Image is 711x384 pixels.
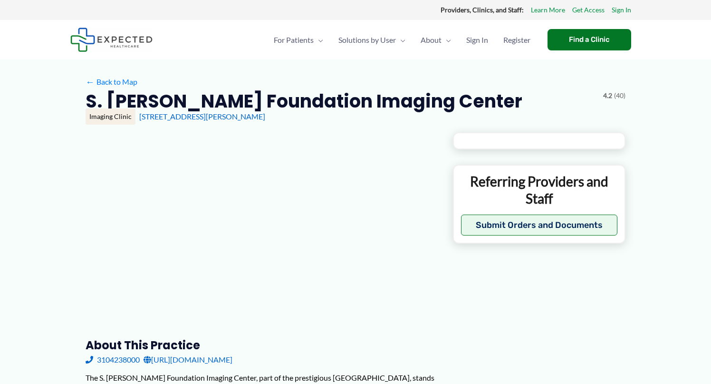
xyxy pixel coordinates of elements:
[86,353,140,367] a: 3104238000
[612,4,631,16] a: Sign In
[614,89,625,102] span: (40)
[396,23,405,57] span: Menu Toggle
[413,23,459,57] a: AboutMenu Toggle
[338,23,396,57] span: Solutions by User
[461,173,617,207] p: Referring Providers and Staff
[86,338,438,353] h3: About this practice
[274,23,314,57] span: For Patients
[603,89,612,102] span: 4.2
[266,23,538,57] nav: Primary Site Navigation
[86,108,135,125] div: Imaging Clinic
[70,28,153,52] img: Expected Healthcare Logo - side, dark font, small
[139,112,265,121] a: [STREET_ADDRESS][PERSON_NAME]
[459,23,496,57] a: Sign In
[461,215,617,236] button: Submit Orders and Documents
[441,6,524,14] strong: Providers, Clinics, and Staff:
[144,353,232,367] a: [URL][DOMAIN_NAME]
[572,4,605,16] a: Get Access
[314,23,323,57] span: Menu Toggle
[266,23,331,57] a: For PatientsMenu Toggle
[331,23,413,57] a: Solutions by UserMenu Toggle
[548,29,631,50] a: Find a Clinic
[86,89,522,113] h2: S. [PERSON_NAME] Foundation Imaging Center
[531,4,565,16] a: Learn More
[86,75,137,89] a: ←Back to Map
[503,23,530,57] span: Register
[442,23,451,57] span: Menu Toggle
[496,23,538,57] a: Register
[421,23,442,57] span: About
[86,77,95,86] span: ←
[466,23,488,57] span: Sign In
